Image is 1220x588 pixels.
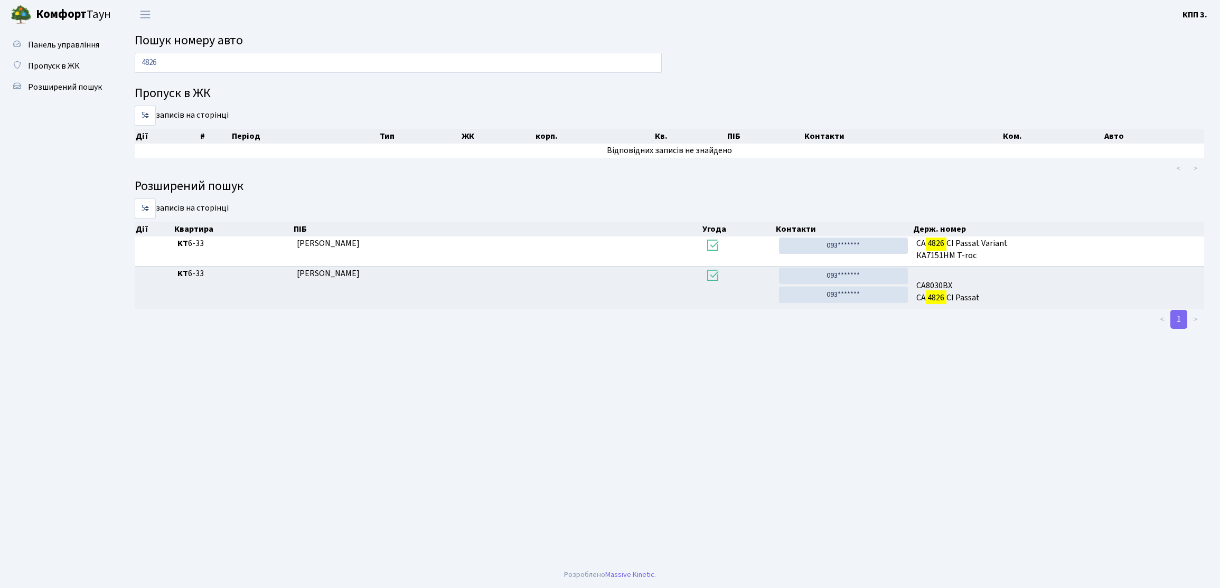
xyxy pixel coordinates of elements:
span: Пропуск в ЖК [28,60,80,72]
span: Таун [36,6,111,24]
th: Авто [1103,129,1204,144]
a: Пропуск в ЖК [5,55,111,77]
b: КТ [177,268,188,279]
label: записів на сторінці [135,198,229,219]
th: ПІБ [293,222,701,236]
td: Відповідних записів не знайдено [135,144,1204,158]
span: 6-33 [177,238,289,250]
a: Massive Kinetic [605,569,654,580]
th: Ком. [1002,129,1103,144]
b: КТ [177,238,188,249]
th: Дії [135,222,173,236]
span: [PERSON_NAME] [297,268,360,279]
th: Контакти [803,129,1002,144]
th: ЖК [461,129,534,144]
select: записів на сторінці [135,106,156,126]
button: Переключити навігацію [132,6,158,23]
a: Розширений пошук [5,77,111,98]
th: ПІБ [726,129,803,144]
span: Пошук номеру авто [135,31,243,50]
span: Панель управління [28,39,99,51]
a: Панель управління [5,34,111,55]
th: Період [231,129,379,144]
img: logo.png [11,4,32,25]
th: # [199,129,231,144]
select: записів на сторінці [135,198,156,219]
th: Квартира [173,222,293,236]
h4: Розширений пошук [135,179,1204,194]
mark: 4826 [926,290,946,305]
span: 6-33 [177,268,289,280]
span: [PERSON_NAME] [297,238,360,249]
th: Кв. [654,129,726,144]
h4: Пропуск в ЖК [135,86,1204,101]
label: записів на сторінці [135,106,229,126]
span: СА СІ Passat Variant КА7151НМ T-roc [916,238,1200,262]
th: корп. [534,129,654,144]
b: КПП 3. [1183,9,1207,21]
th: Контакти [775,222,912,236]
span: СА8030ВХ CA CI Passat [916,268,1200,304]
th: Угода [701,222,775,236]
a: 1 [1170,310,1187,329]
div: Розроблено . [564,569,656,581]
input: Пошук [135,53,662,73]
th: Тип [379,129,461,144]
mark: 4826 [926,236,946,251]
th: Дії [135,129,199,144]
b: Комфорт [36,6,87,23]
span: Розширений пошук [28,81,102,93]
a: КПП 3. [1183,8,1207,21]
th: Держ. номер [912,222,1204,236]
